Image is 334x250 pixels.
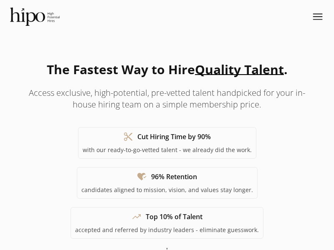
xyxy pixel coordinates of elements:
[137,132,211,142] h1: Cut Hiring Time by 90%
[47,60,288,79] h1: The Fastest Way to Hire .
[146,212,202,222] h1: Top 10% of Talent
[75,226,259,234] p: accepted and referred by industry leaders - eliminate guesswork.
[195,61,284,78] span: Quality Talent
[81,186,253,194] p: candidates aligned to mission, vision, and values stay longer.
[137,172,147,182] span: heart_check
[311,9,324,24] span: menu
[132,212,142,222] span: trending_up
[83,146,252,154] p: with our ready-to-go-vetted talent - we already did the work.
[151,172,197,182] h1: 96% Retention
[123,132,133,142] span: content_cut
[10,7,60,26] img: official-logo
[20,87,314,110] p: Access exclusive, high-potential, pre-vetted talent handpicked for your in-house hiring team on a...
